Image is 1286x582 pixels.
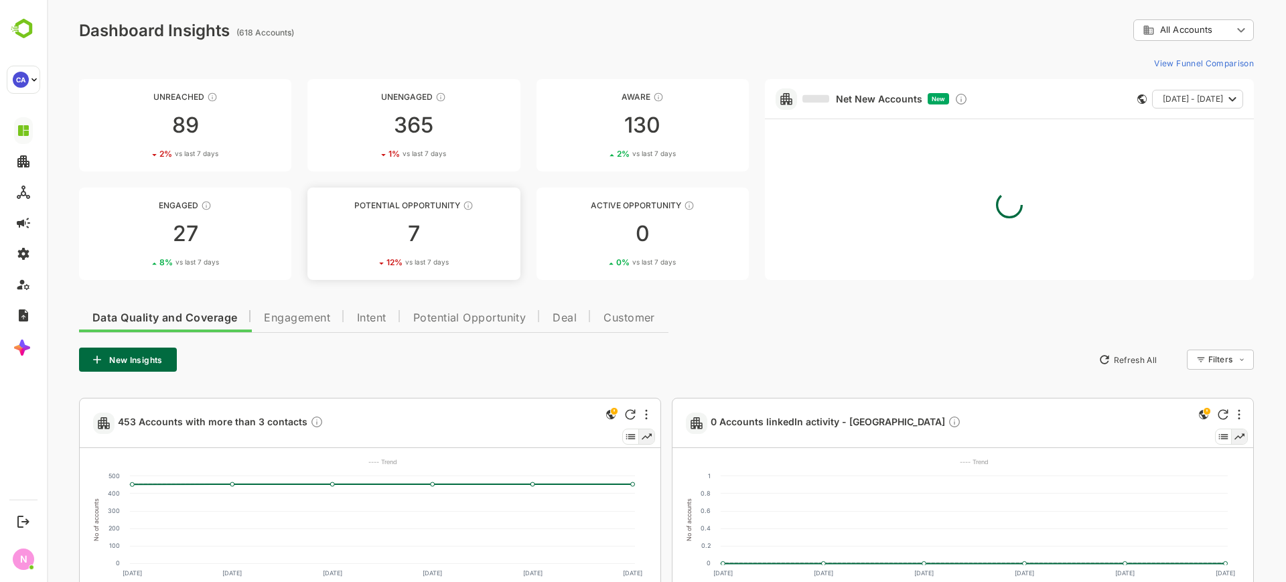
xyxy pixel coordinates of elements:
[113,257,172,267] div: 8 %
[46,313,190,323] span: Data Quality and Coverage
[32,223,244,244] div: 27
[376,569,395,577] text: [DATE]
[1046,349,1116,370] button: Refresh All
[654,524,664,532] text: 0.4
[666,569,686,577] text: [DATE]
[660,559,664,567] text: 0
[556,407,572,425] div: This is a global insight. Segment selection is not applicable for this view
[767,569,786,577] text: [DATE]
[62,472,73,480] text: 500
[490,92,702,102] div: Aware
[606,92,617,102] div: These accounts have just entered the buying cycle and need further nurturing
[32,200,244,210] div: Engaged
[476,569,496,577] text: [DATE]
[1169,569,1188,577] text: [DATE]
[321,458,350,465] text: ---- Trend
[490,79,702,171] a: AwareThese accounts have just entered the buying cycle and need further nurturing1302%vs last 7 days
[13,549,34,570] div: N
[569,257,629,267] div: 0 %
[261,115,473,136] div: 365
[154,200,165,211] div: These accounts are warm, further nurturing would qualify them to MQAs
[128,149,171,159] span: vs last 7 days
[654,542,664,549] text: 0.2
[32,21,183,40] div: Dashboard Insights
[638,498,646,541] text: No of accounts
[261,200,473,210] div: Potential Opportunity
[585,257,629,267] span: vs last 7 days
[358,257,402,267] span: vs last 7 days
[1161,354,1186,364] div: Filters
[1116,90,1176,108] span: [DATE] - [DATE]
[585,149,629,159] span: vs last 7 days
[490,200,702,210] div: Active Opportunity
[661,472,664,480] text: 1
[1113,25,1165,35] span: All Accounts
[1102,52,1207,74] button: View Funnel Comparison
[490,223,702,244] div: 0
[1096,24,1186,36] div: All Accounts
[490,188,702,280] a: Active OpportunityThese accounts have open opportunities which might be at any of the Sales Stage...
[129,257,172,267] span: vs last 7 days
[71,415,277,431] span: 453 Accounts with more than 3 contacts
[61,507,73,514] text: 300
[1090,94,1100,104] div: This card does not support filter and segments
[756,93,875,105] a: Net New Accounts
[901,415,914,431] div: Description not present
[32,115,244,136] div: 89
[217,313,283,323] span: Engagement
[654,507,664,514] text: 0.6
[578,409,589,420] div: Refresh
[61,490,73,497] text: 400
[1086,17,1207,44] div: All Accounts
[356,149,399,159] span: vs last 7 days
[366,313,480,323] span: Potential Opportunity
[7,16,41,42] img: BambooboxLogoMark.f1c84d78b4c51b1a7b5f700c9845e183.svg
[76,569,95,577] text: [DATE]
[310,313,340,323] span: Intent
[885,95,898,102] span: New
[69,559,73,567] text: 0
[913,458,942,465] text: ---- Trend
[1160,348,1207,372] div: Filters
[598,409,601,420] div: More
[14,512,32,530] button: Logout
[13,72,29,88] div: CA
[416,200,427,211] div: These accounts are MQAs and can be passed on to Inside Sales
[263,415,277,431] div: Description not present
[1171,409,1182,420] div: Refresh
[576,569,595,577] text: [DATE]
[664,415,914,431] span: 0 Accounts linkedIn activity - [GEOGRAPHIC_DATA]
[664,415,920,431] a: 0 Accounts linkedIn activity - [GEOGRAPHIC_DATA]Description not present
[506,313,530,323] span: Deal
[32,188,244,280] a: EngagedThese accounts are warm, further nurturing would qualify them to MQAs278%vs last 7 days
[1149,407,1165,425] div: This is a global insight. Segment selection is not applicable for this view
[340,257,402,267] div: 12 %
[276,569,295,577] text: [DATE]
[490,115,702,136] div: 130
[908,92,921,106] div: Discover new ICP-fit accounts showing engagement — via intent surges, anonymous website visits, L...
[46,498,53,541] text: No of accounts
[968,569,987,577] text: [DATE]
[654,490,664,497] text: 0.8
[261,223,473,244] div: 7
[32,79,244,171] a: UnreachedThese accounts have not been engaged with for a defined time period892%vs last 7 days
[261,92,473,102] div: Unengaged
[1105,90,1196,108] button: [DATE] - [DATE]
[388,92,399,102] div: These accounts have not shown enough engagement and need nurturing
[1068,569,1088,577] text: [DATE]
[32,348,130,372] button: New Insights
[1191,409,1194,420] div: More
[557,313,608,323] span: Customer
[175,569,195,577] text: [DATE]
[62,524,73,532] text: 200
[160,92,171,102] div: These accounts have not been engaged with for a defined time period
[342,149,399,159] div: 1 %
[261,188,473,280] a: Potential OpportunityThese accounts are MQAs and can be passed on to Inside Sales712%vs last 7 days
[190,27,251,38] ag: (618 Accounts)
[637,200,648,211] div: These accounts have open opportunities which might be at any of the Sales Stages
[71,415,282,431] a: 453 Accounts with more than 3 contactsDescription not present
[261,79,473,171] a: UnengagedThese accounts have not shown enough engagement and need nurturing3651%vs last 7 days
[32,92,244,102] div: Unreached
[62,542,73,549] text: 100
